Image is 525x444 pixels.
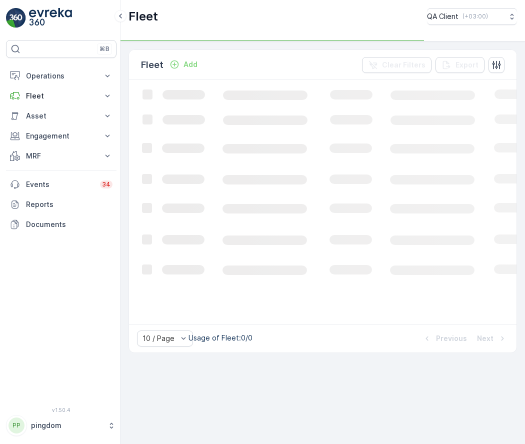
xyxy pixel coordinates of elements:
[31,420,102,430] p: pingdom
[8,417,24,433] div: PP
[6,66,116,86] button: Operations
[6,86,116,106] button: Fleet
[26,131,96,141] p: Engagement
[26,71,96,81] p: Operations
[6,407,116,413] span: v 1.50.4
[436,333,467,343] p: Previous
[188,333,252,343] p: Usage of Fleet : 0/0
[165,58,201,70] button: Add
[128,8,158,24] p: Fleet
[455,60,478,70] p: Export
[6,415,116,436] button: PPpingdom
[6,194,116,214] a: Reports
[421,332,468,344] button: Previous
[26,219,112,229] p: Documents
[26,151,96,161] p: MRF
[6,146,116,166] button: MRF
[141,58,163,72] p: Fleet
[26,199,112,209] p: Reports
[435,57,484,73] button: Export
[26,91,96,101] p: Fleet
[476,332,508,344] button: Next
[6,8,26,28] img: logo
[427,11,458,21] p: QA Client
[6,126,116,146] button: Engagement
[183,59,197,69] p: Add
[6,106,116,126] button: Asset
[26,111,96,121] p: Asset
[427,8,517,25] button: QA Client(+03:00)
[6,174,116,194] a: Events34
[362,57,431,73] button: Clear Filters
[462,12,488,20] p: ( +03:00 )
[382,60,425,70] p: Clear Filters
[102,180,110,188] p: 34
[29,8,72,28] img: logo_light-DOdMpM7g.png
[6,214,116,234] a: Documents
[99,45,109,53] p: ⌘B
[477,333,493,343] p: Next
[26,179,94,189] p: Events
